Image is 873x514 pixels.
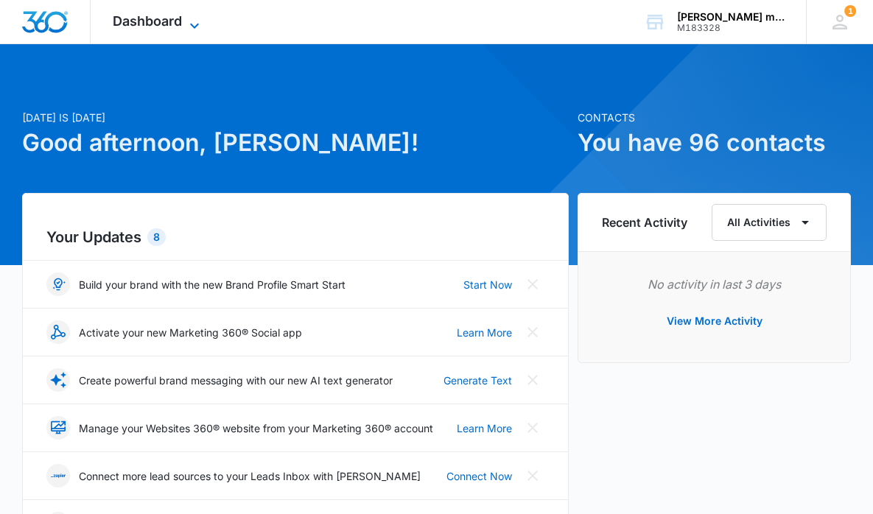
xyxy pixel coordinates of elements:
h1: You have 96 contacts [578,125,851,161]
div: notifications count [844,5,856,17]
h2: Your Updates [46,226,545,248]
h1: Good afternoon, [PERSON_NAME]! [22,125,569,161]
p: Manage your Websites 360® website from your Marketing 360® account [79,420,433,436]
a: Start Now [463,277,512,292]
button: All Activities [712,204,827,241]
div: account id [677,23,785,33]
button: View More Activity [652,303,777,339]
p: Connect more lead sources to your Leads Inbox with [PERSON_NAME] [79,468,421,484]
p: [DATE] is [DATE] [22,110,569,125]
p: Create powerful brand messaging with our new AI text generator [79,373,393,388]
p: Build your brand with the new Brand Profile Smart Start [79,277,346,292]
span: 1 [844,5,856,17]
button: Close [521,272,544,296]
p: Activate your new Marketing 360® Social app [79,325,302,340]
div: account name [677,11,785,23]
p: Contacts [578,110,851,125]
h6: Recent Activity [602,214,687,231]
a: Learn More [457,420,512,436]
span: Dashboard [113,13,182,29]
a: Connect Now [446,468,512,484]
button: Close [521,320,544,344]
a: Learn More [457,325,512,340]
p: No activity in last 3 days [602,275,827,293]
div: 8 [147,228,166,246]
button: Close [521,464,544,487]
button: Close [521,416,544,440]
a: Generate Text [443,373,512,388]
button: Close [521,368,544,392]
